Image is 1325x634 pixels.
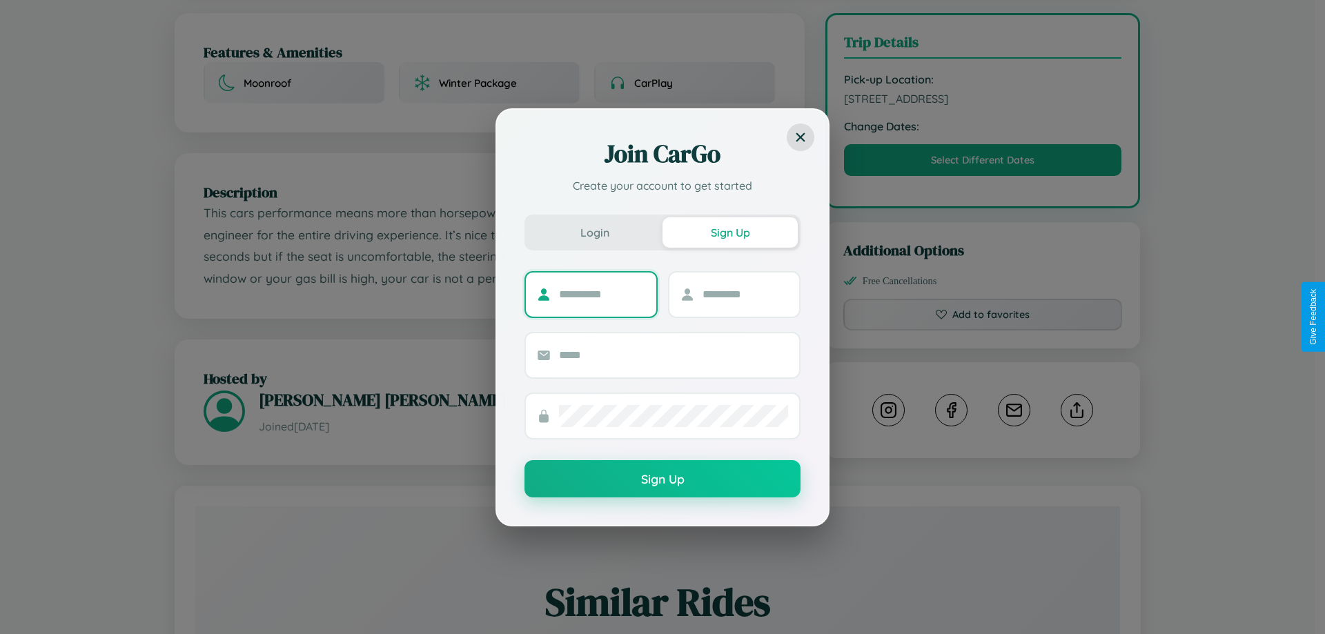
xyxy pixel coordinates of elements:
[1308,289,1318,345] div: Give Feedback
[524,460,801,497] button: Sign Up
[527,217,662,248] button: Login
[662,217,798,248] button: Sign Up
[524,177,801,194] p: Create your account to get started
[524,137,801,170] h2: Join CarGo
